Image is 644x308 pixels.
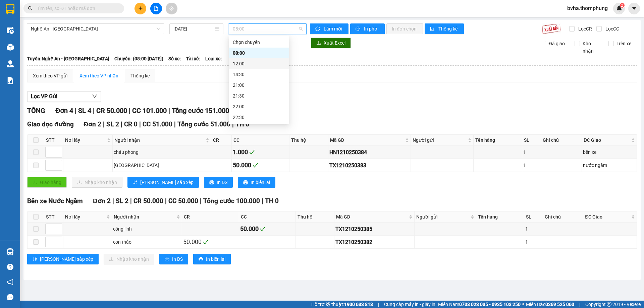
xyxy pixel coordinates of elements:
[203,197,260,205] span: Tổng cước 100.000
[168,197,198,205] span: CC 50.000
[7,248,14,255] img: warehouse-icon
[616,5,622,11] img: icon-new-feature
[140,179,194,186] span: [PERSON_NAME] sắp xếp
[334,223,415,236] td: TX1210250385
[229,37,289,48] div: Chọn chuyến
[114,55,163,62] span: Chuyến: (08:00 [DATE])
[135,3,146,14] button: plus
[233,71,285,78] div: 14:30
[525,238,541,246] div: 1
[334,236,415,249] td: TX1210250382
[138,6,143,11] span: plus
[425,23,464,34] button: bar-chartThống kê
[384,301,436,308] span: Cung cấp máy in - giấy in:
[310,23,348,34] button: syncLàm mới
[7,27,14,34] img: warehouse-icon
[607,302,611,307] span: copyright
[143,120,172,128] span: CC 51.000
[168,55,181,62] span: Số xe:
[200,197,202,205] span: |
[289,135,328,146] th: Thu hộ
[114,213,175,221] span: Người nhận
[474,135,522,146] th: Tên hàng
[186,55,200,62] span: Tài xế:
[27,56,109,61] b: Tuyến: Nghệ An - [GEOGRAPHIC_DATA]
[296,211,334,223] th: Thu hộ
[40,255,93,263] span: [PERSON_NAME] sắp xếp
[262,197,263,205] span: |
[193,254,231,264] button: printerIn biên lai
[7,264,13,270] span: question-circle
[209,180,214,185] span: printer
[211,135,231,146] th: CR
[33,72,67,79] div: Xem theo VP gửi
[524,211,543,223] th: SL
[523,148,540,156] div: 1
[265,197,279,205] span: TH 0
[203,239,209,245] span: check
[72,177,122,188] button: downloadNhập kho nhận
[159,254,188,264] button: printerIn DS
[75,107,76,115] span: |
[239,211,296,223] th: CC
[127,177,199,188] button: sort-ascending[PERSON_NAME] sắp xếp
[476,211,524,223] th: Tên hàng
[583,162,636,169] div: nước ngầm
[233,49,285,57] div: 08:00
[31,92,57,101] span: Lọc VP Gửi
[311,301,373,308] span: Hỗ trợ kỹ thuật:
[240,224,295,234] div: 50.000
[386,23,423,34] button: In đơn chọn
[116,197,128,205] span: SL 2
[523,162,540,169] div: 1
[27,197,83,205] span: Bến xe Nước Ngầm
[416,213,469,221] span: Người gửi
[584,136,630,144] span: ĐC Giao
[344,302,373,307] strong: 1900 633 818
[6,4,14,14] img: logo-vxr
[93,197,111,205] span: Đơn 2
[129,107,130,115] span: |
[166,3,177,14] button: aim
[114,136,204,144] span: Người nhận
[576,25,593,33] span: Lọc CR
[580,40,603,55] span: Kho nhận
[206,255,225,263] span: In biên lai
[232,120,234,128] span: |
[27,254,99,264] button: sort-ascending[PERSON_NAME] sắp xếp
[130,197,132,205] span: |
[168,107,170,115] span: |
[104,254,154,264] button: downloadNhập kho nhận
[364,25,379,33] span: In phơi
[583,148,636,156] div: bến xe
[330,136,404,144] span: Mã GD
[541,135,582,146] th: Ghi chú
[631,5,637,11] span: caret-down
[335,225,413,233] div: TX1210250385
[233,114,285,121] div: 22:30
[44,211,63,223] th: STT
[7,60,14,67] img: warehouse-icon
[233,24,303,34] span: 08:00
[79,72,118,79] div: Xem theo VP nhận
[165,197,167,205] span: |
[103,120,105,128] span: |
[233,39,285,46] div: Chọn chuyến
[438,301,521,308] span: Miền Nam
[173,25,213,33] input: 12/10/2025
[112,197,114,205] span: |
[106,120,119,128] span: SL 2
[335,238,413,246] div: TX1210250382
[130,72,150,79] div: Thống kê
[150,3,162,14] button: file-add
[96,107,127,115] span: CR 50.000
[199,257,203,262] span: printer
[93,107,95,115] span: |
[133,197,163,205] span: CR 50.000
[614,40,634,47] span: Trên xe
[316,41,321,46] span: download
[328,146,411,159] td: HN1210250384
[620,3,625,8] sup: 2
[585,213,630,221] span: ĐC Giao
[315,26,321,32] span: sync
